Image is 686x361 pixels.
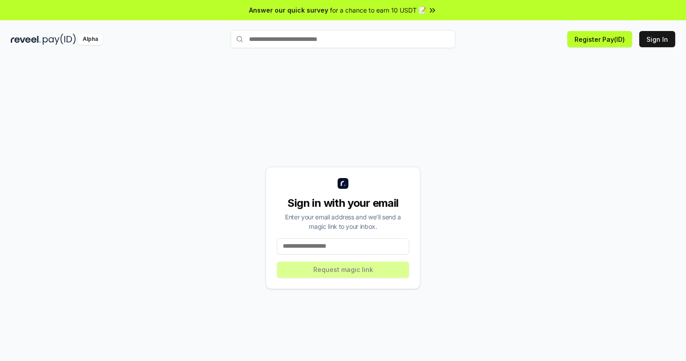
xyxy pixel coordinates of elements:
img: logo_small [338,178,348,189]
div: Sign in with your email [277,196,409,210]
button: Register Pay(ID) [567,31,632,47]
span: for a chance to earn 10 USDT 📝 [330,5,426,15]
div: Enter your email address and we’ll send a magic link to your inbox. [277,212,409,231]
div: Alpha [78,34,103,45]
img: reveel_dark [11,34,41,45]
img: pay_id [43,34,76,45]
button: Sign In [639,31,675,47]
span: Answer our quick survey [249,5,328,15]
